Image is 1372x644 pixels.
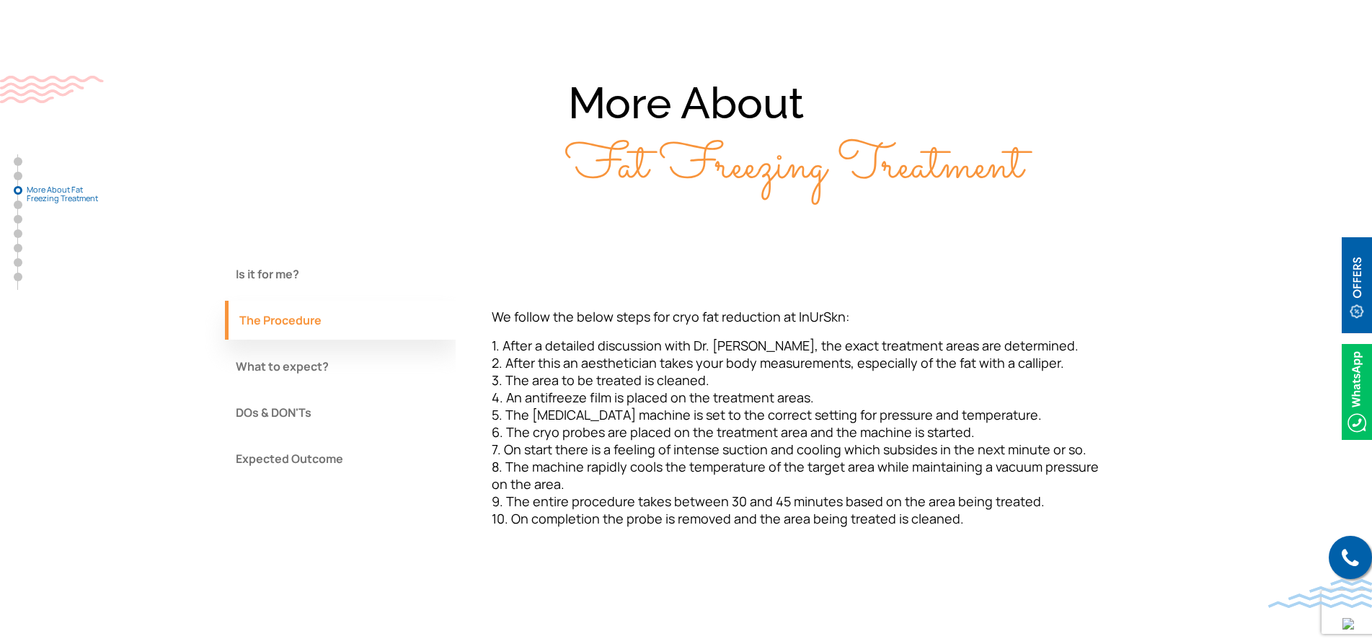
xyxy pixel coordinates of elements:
img: Whatsappicon [1342,344,1372,440]
div: More About [225,74,1148,197]
button: What to expect? [225,347,456,386]
img: up-blue-arrow.svg [1342,618,1354,630]
span: We follow the below steps for cryo fat reduction at InUrSkn: [492,308,849,325]
button: Expected Outcome [225,439,456,478]
button: The Procedure [225,301,456,340]
span: Fat Freezing Treatment [349,129,1023,205]
img: offerBt [1342,237,1372,333]
img: bluewave [1268,579,1372,608]
a: More About Fat Freezing Treatment [14,186,22,195]
span: 1. After a detailed discussion with Dr. [PERSON_NAME], the exact treatment areas are determined. ... [492,337,1099,527]
span: More About Fat Freezing Treatment [27,185,99,203]
button: DOs & DON'Ts [225,393,456,432]
a: Whatsappicon [1342,382,1372,398]
button: Is it for me? [225,255,456,294]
